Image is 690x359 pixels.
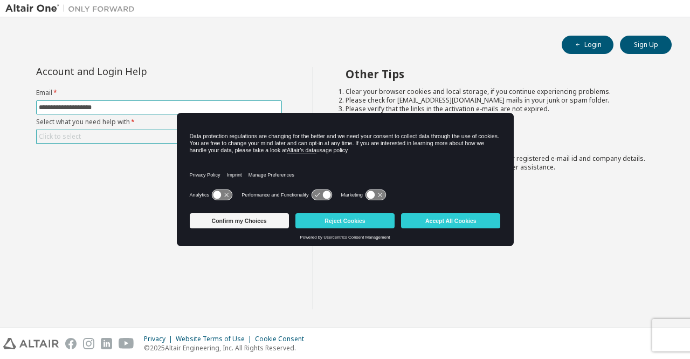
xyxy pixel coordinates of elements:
[83,338,94,349] img: instagram.svg
[346,96,653,105] li: Please check for [EMAIL_ADDRESS][DOMAIN_NAME] mails in your junk or spam folder.
[144,335,176,343] div: Privacy
[39,132,81,141] div: Click to select
[101,338,112,349] img: linkedin.svg
[255,335,310,343] div: Cookie Consent
[36,89,282,97] label: Email
[5,3,140,14] img: Altair One
[37,130,281,143] div: Click to select
[620,36,672,54] button: Sign Up
[346,87,653,96] li: Clear your browser cookies and local storage, if you continue experiencing problems.
[346,105,653,113] li: Please verify that the links in the activation e-mails are not expired.
[346,67,653,81] h2: Other Tips
[3,338,59,349] img: altair_logo.svg
[562,36,613,54] button: Login
[65,338,77,349] img: facebook.svg
[144,343,310,353] p: © 2025 Altair Engineering, Inc. All Rights Reserved.
[119,338,134,349] img: youtube.svg
[176,335,255,343] div: Website Terms of Use
[36,118,282,126] label: Select what you need help with
[36,67,233,76] div: Account and Login Help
